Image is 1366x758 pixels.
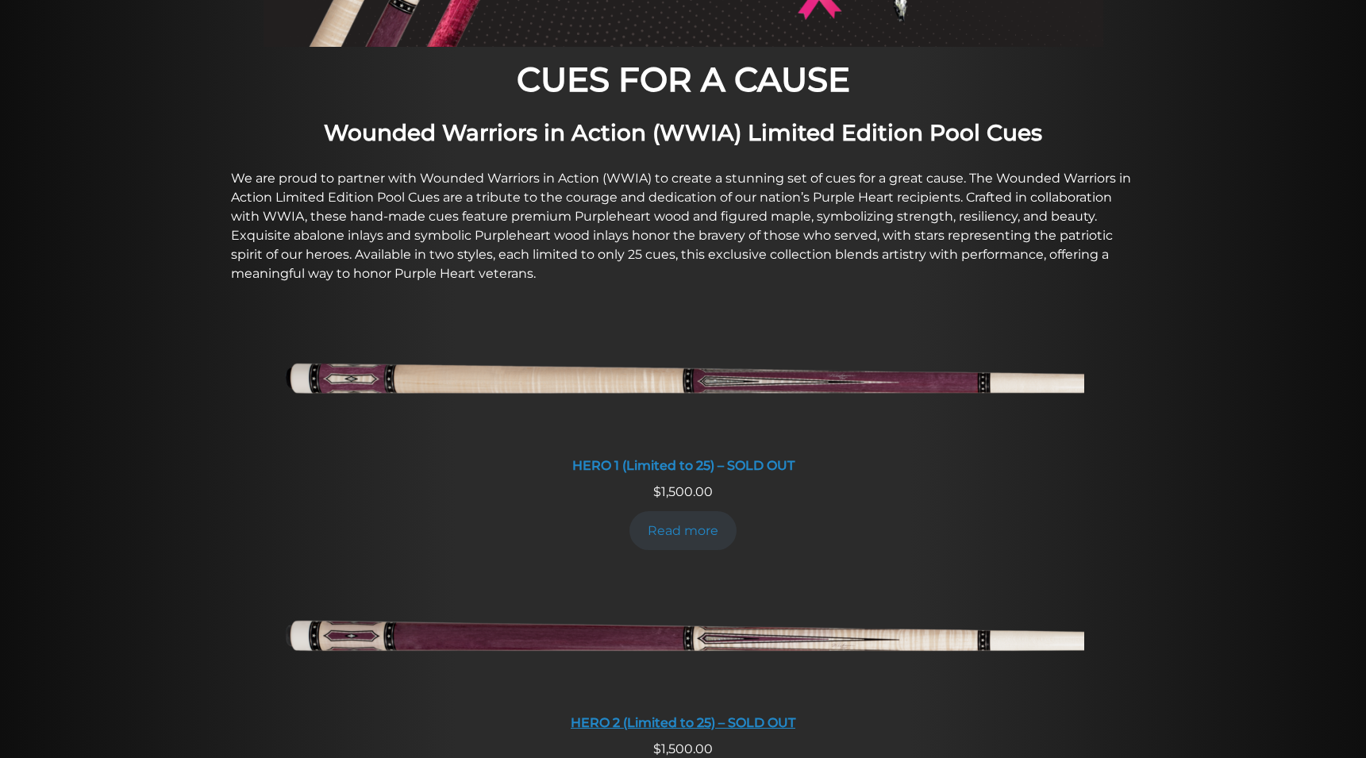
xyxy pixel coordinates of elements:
span: 1,500.00 [653,741,713,756]
span: 1,500.00 [653,484,713,499]
img: HERO 2 (Limited to 25) - SOLD OUT [283,572,1084,706]
a: HERO 2 (Limited to 25) - SOLD OUT HERO 2 (Limited to 25) – SOLD OUT [283,572,1084,740]
strong: Wounded Warriors in Action (WWIA) Limited Edition Pool Cues [324,119,1042,146]
a: Read more about “HERO 1 (Limited to 25) - SOLD OUT” [629,511,737,550]
span: $ [653,741,661,756]
strong: CUES FOR A CAUSE [517,59,850,100]
img: HERO 1 (Limited to 25) - SOLD OUT [283,315,1084,448]
div: HERO 1 (Limited to 25) – SOLD OUT [283,458,1084,473]
p: We are proud to partner with Wounded Warriors in Action (WWIA) to create a stunning set of cues f... [231,169,1136,283]
div: HERO 2 (Limited to 25) – SOLD OUT [283,715,1084,730]
span: $ [653,484,661,499]
a: HERO 1 (Limited to 25) - SOLD OUT HERO 1 (Limited to 25) – SOLD OUT [283,315,1084,483]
